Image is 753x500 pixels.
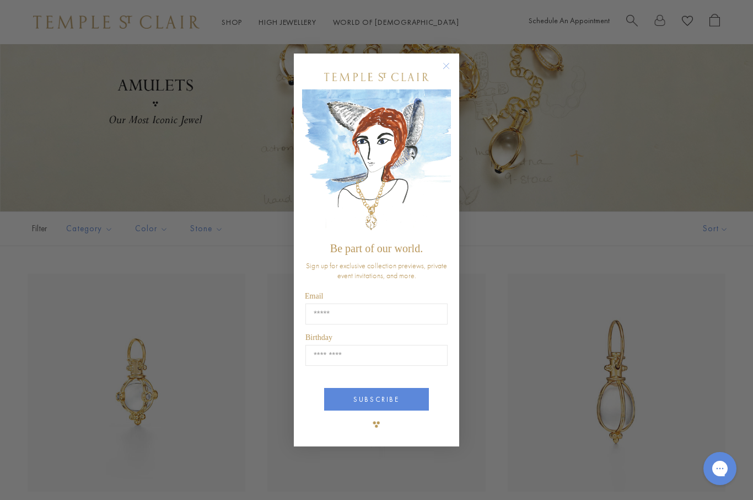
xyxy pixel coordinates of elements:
button: Close dialog [445,65,459,78]
span: Sign up for exclusive collection previews, private event invitations, and more. [306,260,447,280]
span: Birthday [305,333,332,342]
input: Email [305,304,448,325]
img: TSC [365,413,388,435]
span: Be part of our world. [330,242,423,254]
img: Temple St. Clair [324,73,429,81]
button: SUBSCRIBE [324,388,429,411]
iframe: Gorgias live chat messenger [698,448,742,489]
span: Email [305,292,323,300]
img: c4a9eb12-d91a-4d4a-8ee0-386386f4f338.jpeg [302,89,451,237]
